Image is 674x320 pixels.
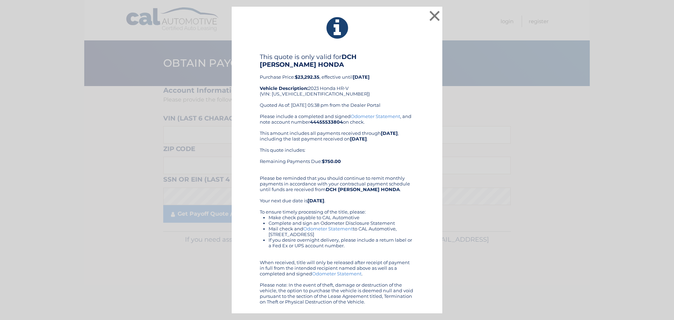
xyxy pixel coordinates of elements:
[308,198,324,203] b: [DATE]
[312,271,362,276] a: Odometer Statement
[353,74,370,80] b: [DATE]
[269,215,414,220] li: Make check payable to CAL Automotive
[295,74,319,80] b: $23,292.35
[350,136,367,142] b: [DATE]
[260,53,414,113] div: Purchase Price: , effective until 2023 Honda HR-V (VIN: [US_VEHICLE_IDENTIFICATION_NUMBER]) Quote...
[269,220,414,226] li: Complete and sign an Odometer Disclosure Statement
[310,119,343,125] b: 44455533804
[322,158,341,164] b: $750.00
[260,53,414,68] h4: This quote is only valid for
[260,147,414,170] div: This quote includes: Remaining Payments Due:
[269,237,414,248] li: If you desire overnight delivery, please include a return label or a Fed Ex or UPS account number.
[260,85,308,91] strong: Vehicle Description:
[260,53,357,68] b: DCH [PERSON_NAME] HONDA
[428,9,442,23] button: ×
[260,113,414,305] div: Please include a completed and signed , and note account number on check. This amount includes al...
[269,226,414,237] li: Mail check and to CAL Automotive, [STREET_ADDRESS]
[326,187,400,192] b: DCH [PERSON_NAME] HONDA
[351,113,400,119] a: Odometer Statement
[303,226,353,231] a: Odometer Statement
[381,130,398,136] b: [DATE]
